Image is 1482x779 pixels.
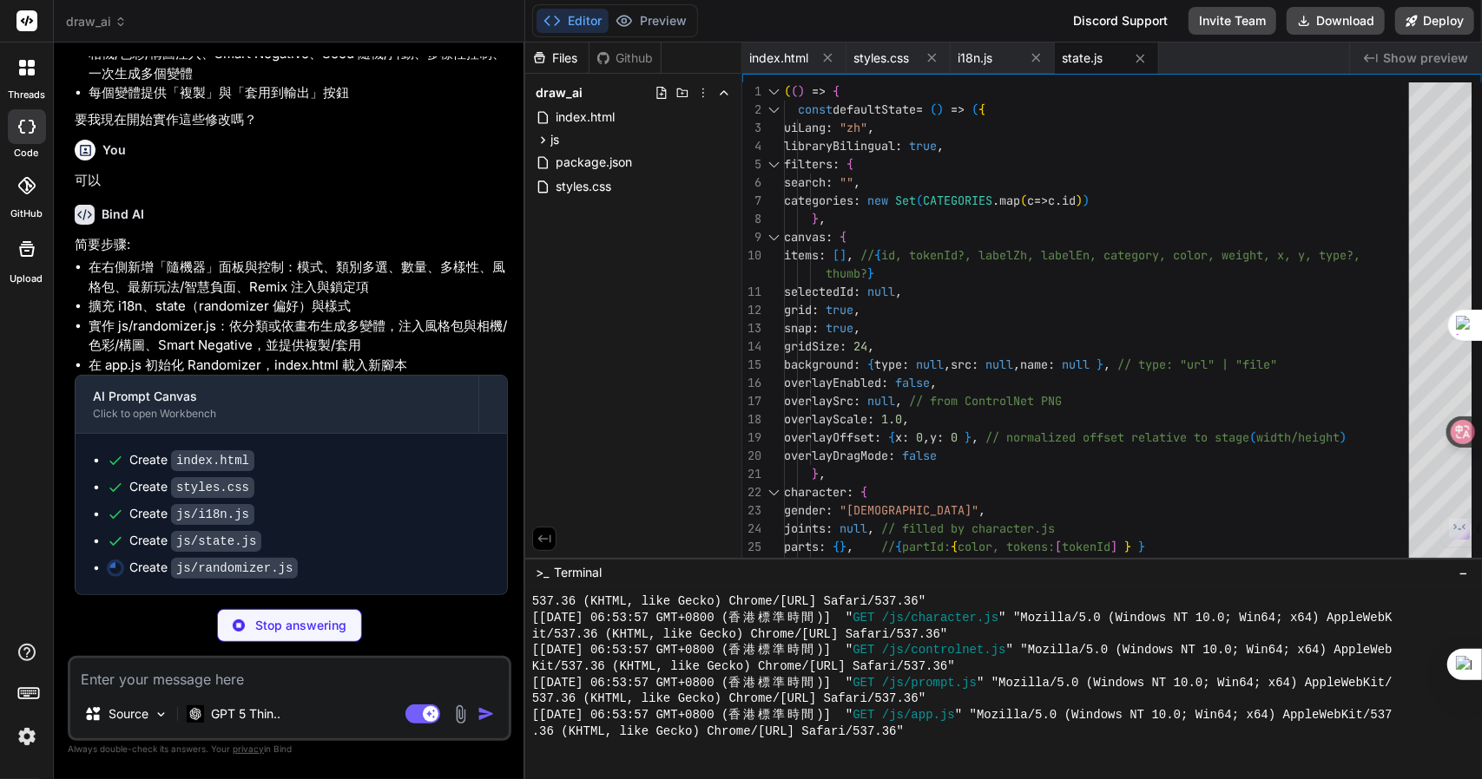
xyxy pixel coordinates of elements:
span: ) [1340,429,1347,445]
div: 11 [742,283,761,301]
p: 简要步骤: [75,235,508,255]
span: { [860,484,867,500]
span: map [999,193,1020,208]
span: [ [1055,539,1062,554]
span: } [867,265,874,281]
span: // [881,539,895,554]
span: width/height [1256,429,1340,445]
span: color, tokens: [958,539,1055,554]
span: c [1048,193,1055,208]
span: { [833,539,840,554]
div: 12 [742,301,761,319]
span: ( [1020,193,1027,208]
span: true [826,302,853,317]
span: overlayOffset [784,429,874,445]
span: // normalized offset relative to stage [985,429,1249,445]
span: : [895,138,902,154]
div: Click to collapse the range. [763,483,786,501]
span: thumb? [826,265,867,281]
span: ( [972,101,978,117]
span: } [965,429,972,445]
span: 香港標準時間 [729,675,817,691]
span: , [867,338,874,354]
div: 2 [742,101,761,119]
span: Show preview [1383,49,1468,67]
span: "zh" [840,120,867,135]
span: 0 [916,429,923,445]
span: " "Mozilla/5.0 (Windows NT 10.0; Win64; x64) AppleWebKit/537 [955,707,1393,723]
button: Deploy [1395,7,1474,35]
span: showZones [784,557,846,573]
span: // [860,247,874,263]
div: Create [129,451,254,469]
div: 7 [742,192,761,210]
span: { [833,83,840,99]
span: [[DATE] 06:53:57 GMT+0800 ( [532,610,729,626]
span: => [812,83,826,99]
span: new [867,193,888,208]
span: . [992,193,999,208]
div: Create [129,559,298,577]
span: gender [784,502,826,518]
p: 要我現在開始實作這些修改嗎？ [75,110,508,130]
span: GET [853,642,874,658]
div: AI Prompt Canvas [93,388,461,405]
span: // type: "url" | "file" [1117,357,1277,372]
span: ( [1249,429,1256,445]
span: " "Mozilla/5.0 (Windows NT 10.0; Win64; x64) AppleWebK [998,610,1392,626]
span: index.html [749,49,808,67]
span: )] " [816,707,853,723]
p: Source [109,705,148,723]
span: ( [930,101,937,117]
span: , [972,429,978,445]
span: )] " [816,610,853,626]
span: : [833,156,840,172]
span: canvas [784,229,826,245]
span: : [826,502,833,518]
span: x [895,429,902,445]
span: : [846,557,853,573]
span: 香港標準時間 [729,642,817,658]
span: overlaySrc [784,393,853,409]
span: styles.css [853,49,909,67]
li: 在右側新增「隨機器」面板與控制：模式、類別多選、數量、多樣性、風格包、最新玩法/智慧負面、Remix 注入與鎖定項 [89,258,508,297]
div: Click to open Workbench [93,407,461,421]
span: − [1459,564,1468,581]
img: GPT 5 Thinking High [187,705,204,722]
label: threads [8,88,45,102]
div: Click to collapse the range. [763,82,786,101]
span: , [895,284,902,299]
span: { [888,429,895,445]
span: : [902,357,909,372]
span: ( [916,193,923,208]
span: , [846,247,853,263]
span: : [846,484,853,500]
button: Editor [537,9,609,33]
span: >_ [536,564,549,581]
span: "[DEMOGRAPHIC_DATA]" [840,502,978,518]
span: [[DATE] 06:53:57 GMT+0800 ( [532,675,729,691]
span: , [1103,357,1110,372]
span: : [902,429,909,445]
span: /js/controlnet.js [882,642,1006,658]
label: GitHub [10,206,43,221]
span: false [902,448,937,463]
button: Preview [609,9,694,33]
span: : [853,357,860,372]
span: [ [833,247,840,263]
span: : [812,320,819,336]
span: : [826,120,833,135]
div: 9 [742,228,761,246]
div: 13 [742,319,761,337]
span: { [895,539,902,554]
span: CATEGORIES [923,193,992,208]
span: } [1097,357,1103,372]
span: } [812,466,819,481]
span: [[DATE] 06:53:57 GMT+0800 ( [532,642,729,658]
div: 6 [742,173,761,192]
span: items [784,247,819,263]
button: AI Prompt CanvasClick to open Workbench [76,376,478,433]
span: , [867,120,874,135]
span: y [930,429,937,445]
span: GET [853,707,874,723]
